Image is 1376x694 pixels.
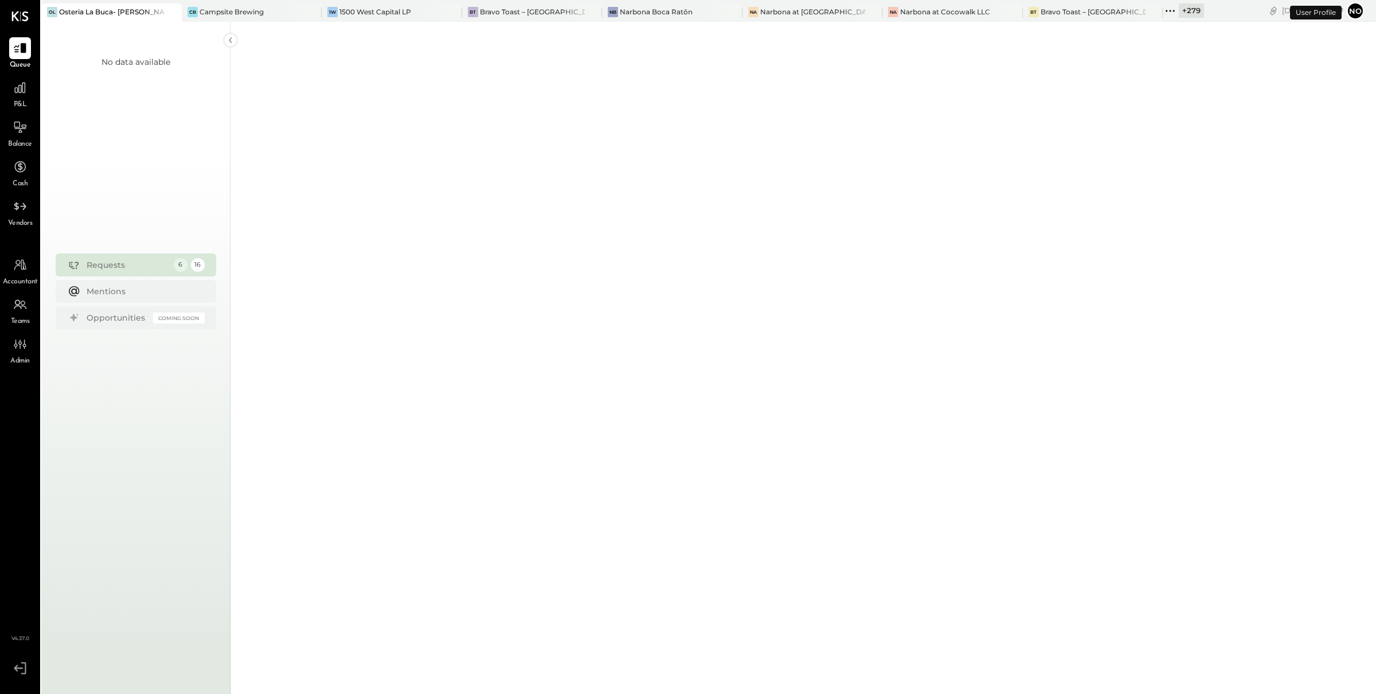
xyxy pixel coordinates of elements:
button: No [1346,2,1365,20]
div: No data available [101,56,170,68]
span: Vendors [8,219,33,229]
a: Queue [1,37,40,71]
div: Narbona Boca Ratōn [620,7,693,17]
div: BT [1029,7,1039,17]
div: BT [468,7,478,17]
span: P&L [14,100,27,110]
a: Cash [1,156,40,189]
div: Requests [87,259,168,271]
span: Queue [10,60,31,71]
span: Cash [13,179,28,189]
span: Teams [11,317,30,327]
div: Bravo Toast – [GEOGRAPHIC_DATA] [1041,7,1146,17]
div: User Profile [1290,6,1342,20]
div: Na [888,7,898,17]
div: Bravo Toast – [GEOGRAPHIC_DATA] [480,7,585,17]
div: OL [47,7,57,17]
span: Admin [10,356,30,367]
div: Narbona at [GEOGRAPHIC_DATA] LLC [760,7,866,17]
div: Na [748,7,759,17]
div: Campsite Brewing [200,7,264,17]
div: Coming Soon [153,313,205,323]
div: NB [608,7,618,17]
a: Balance [1,116,40,150]
div: 16 [191,258,205,272]
span: Balance [8,139,32,150]
div: 1500 West Capital LP [339,7,411,17]
div: [DATE] [1282,5,1343,16]
a: Vendors [1,196,40,229]
a: P&L [1,77,40,110]
div: copy link [1268,5,1279,17]
div: Osteria La Buca- [PERSON_NAME][GEOGRAPHIC_DATA] [59,7,165,17]
a: Accountant [1,254,40,287]
div: Mentions [87,286,199,297]
div: Narbona at Cocowalk LLC [900,7,990,17]
span: Accountant [3,277,38,287]
div: CB [187,7,198,17]
a: Teams [1,294,40,327]
div: 1W [327,7,338,17]
div: 6 [174,258,187,272]
a: Admin [1,333,40,367]
div: Opportunities [87,312,147,323]
div: + 279 [1179,3,1204,18]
